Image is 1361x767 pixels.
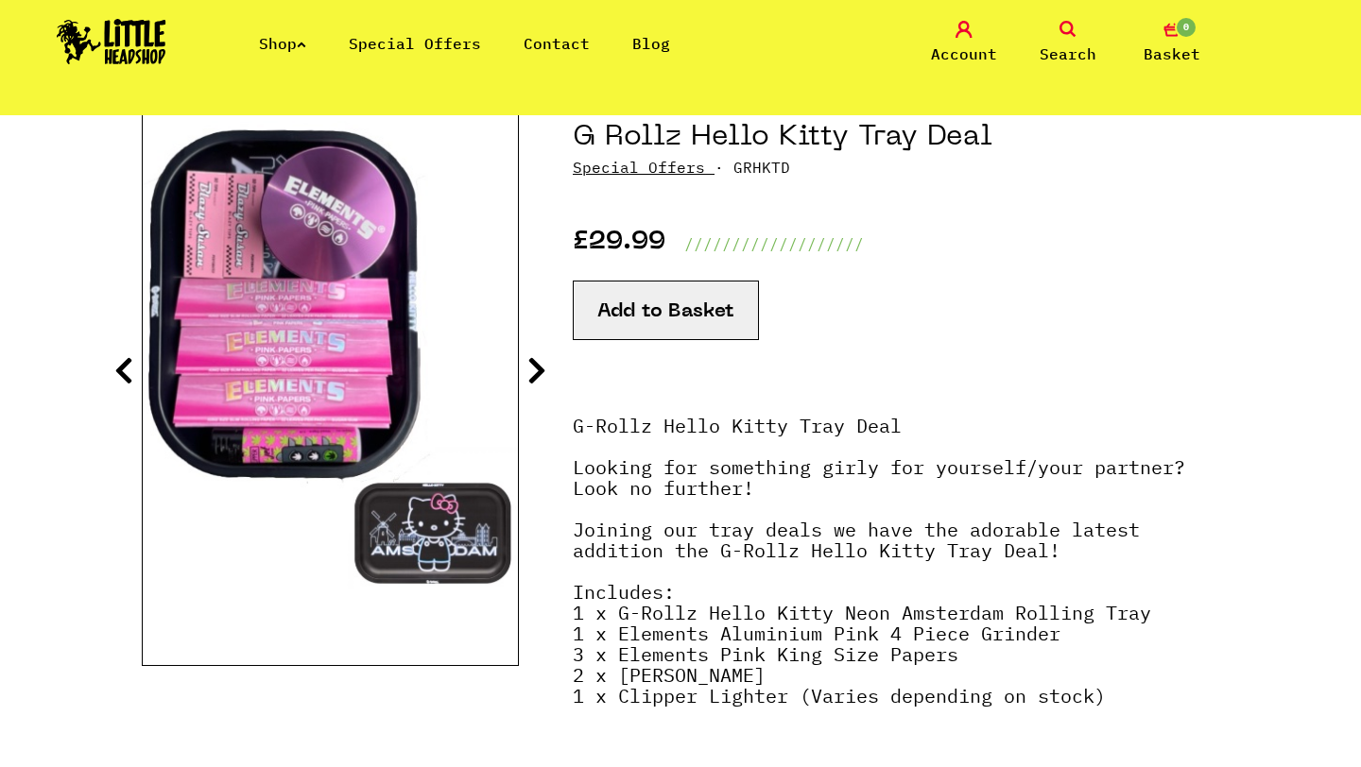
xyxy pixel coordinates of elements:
a: Contact [524,34,590,53]
a: Shop [259,34,306,53]
a: Special Offers [573,158,705,177]
a: 0 Basket [1125,21,1219,65]
button: Add to Basket [573,281,759,340]
a: Blog [632,34,670,53]
p: · GRHKTD [573,156,1219,179]
img: Little Head Shop Logo [57,19,166,64]
span: Basket [1144,43,1200,65]
a: Search [1021,21,1115,65]
p: £29.99 [573,232,665,255]
h1: G Rollz Hello Kitty Tray Deal [573,120,1219,156]
span: 0 [1175,16,1197,39]
span: Account [931,43,997,65]
p: /////////////////// [684,232,864,255]
span: Search [1040,43,1096,65]
img: G Rollz Hello Kitty Tray Deal image 1 [143,121,518,589]
strong: 1 x Elements Aluminium Pink 4 Piece Grinder 3 x Elements Pink King Size Papers 2 x [PERSON_NAME] ... [573,621,1106,708]
a: Special Offers [349,34,481,53]
strong: G-Rollz Hello Kitty Tray Deal Looking for something girly for yourself/your partner? Look no furt... [573,413,1185,625]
